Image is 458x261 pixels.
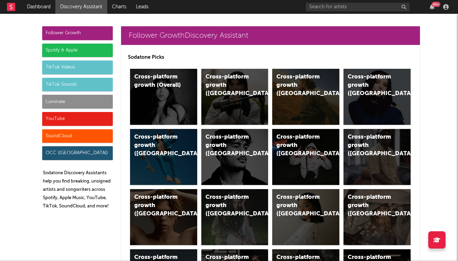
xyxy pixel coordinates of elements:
div: Cross-platform growth ([GEOGRAPHIC_DATA]) [134,193,181,218]
a: Follower GrowthDiscovery Assistant [121,26,420,45]
a: Cross-platform growth ([GEOGRAPHIC_DATA]) [201,129,268,185]
div: OCC ([GEOGRAPHIC_DATA]) [42,146,113,160]
p: Sodatone Discovery Assistants help you find breaking, unsigned artists and songwriters across Spo... [43,169,113,211]
input: Search for artists [306,3,410,11]
a: Cross-platform growth ([GEOGRAPHIC_DATA]) [343,189,411,245]
a: Cross-platform growth ([GEOGRAPHIC_DATA]) [272,189,339,245]
div: Follower Growth [42,26,113,40]
div: Cross-platform growth ([GEOGRAPHIC_DATA]) [205,73,253,98]
div: Luminate [42,95,113,109]
div: Cross-platform growth ([GEOGRAPHIC_DATA]) [348,73,395,98]
a: Cross-platform growth ([GEOGRAPHIC_DATA]) [272,69,339,125]
a: Cross-platform growth ([GEOGRAPHIC_DATA]) [343,129,411,185]
div: Cross-platform growth ([GEOGRAPHIC_DATA]) [205,193,253,218]
a: Cross-platform growth (Overall) [130,69,197,125]
div: Cross-platform growth (Overall) [134,73,181,90]
a: Cross-platform growth ([GEOGRAPHIC_DATA]) [130,189,197,245]
div: 99 + [432,2,440,7]
p: Sodatone Picks [128,53,413,62]
div: Cross-platform growth ([GEOGRAPHIC_DATA]) [134,133,181,158]
div: TikTok Videos [42,60,113,74]
button: 99+ [430,4,434,10]
a: Cross-platform growth ([GEOGRAPHIC_DATA]) [343,69,411,125]
div: Cross-platform growth ([GEOGRAPHIC_DATA]) [205,133,253,158]
div: YouTube [42,112,113,126]
a: Cross-platform growth ([GEOGRAPHIC_DATA]) [201,189,268,245]
div: Cross-platform growth ([GEOGRAPHIC_DATA]/GSA) [276,133,323,158]
a: Cross-platform growth ([GEOGRAPHIC_DATA]) [130,129,197,185]
div: Cross-platform growth ([GEOGRAPHIC_DATA]) [276,73,323,98]
div: TikTok Sounds [42,78,113,92]
a: Cross-platform growth ([GEOGRAPHIC_DATA]/GSA) [272,129,339,185]
div: Cross-platform growth ([GEOGRAPHIC_DATA]) [276,193,323,218]
div: SoundCloud [42,129,113,143]
div: Cross-platform growth ([GEOGRAPHIC_DATA]) [348,193,395,218]
a: Cross-platform growth ([GEOGRAPHIC_DATA]) [201,69,268,125]
div: Cross-platform growth ([GEOGRAPHIC_DATA]) [348,133,395,158]
div: Spotify & Apple [42,44,113,57]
